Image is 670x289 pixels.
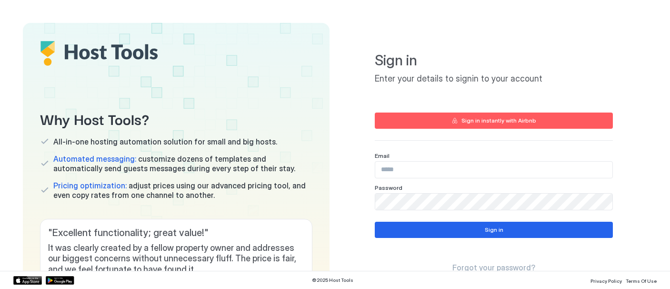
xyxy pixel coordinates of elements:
span: Email [375,152,390,159]
span: Enter your details to signin to your account [375,73,613,84]
span: Why Host Tools? [40,108,312,129]
span: Sign in [375,52,613,70]
span: customize dozens of templates and automatically send guests messages during every step of their s... [53,154,312,173]
a: Forgot your password? [452,263,535,273]
a: Privacy Policy [590,275,622,285]
input: Input Field [375,194,612,210]
button: Sign in instantly with Airbnb [375,113,613,129]
a: App Store [13,276,42,285]
button: Sign in [375,222,613,238]
span: adjust prices using our advanced pricing tool, and even copy rates from one channel to another. [53,181,312,200]
span: All-in-one hosting automation solution for small and big hosts. [53,137,277,146]
span: Password [375,184,402,191]
span: © 2025 Host Tools [312,277,353,283]
input: Input Field [375,162,612,178]
span: Pricing optimization: [53,181,127,190]
a: Google Play Store [46,276,74,285]
span: Terms Of Use [626,278,657,284]
span: Privacy Policy [590,278,622,284]
span: Automated messaging: [53,154,136,164]
span: " Excellent functionality; great value! " [48,227,304,239]
div: Sign in instantly with Airbnb [461,116,536,125]
span: It was clearly created by a fellow property owner and addresses our biggest concerns without unne... [48,243,304,275]
a: Terms Of Use [626,275,657,285]
div: Sign in [485,226,503,234]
